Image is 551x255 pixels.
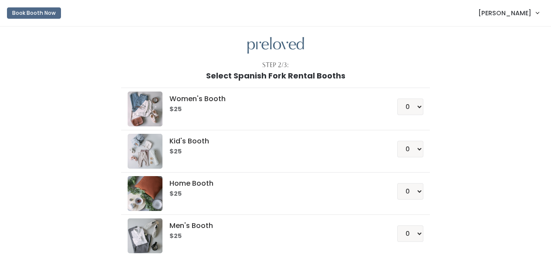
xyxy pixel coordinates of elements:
div: Step 2/3: [262,61,289,70]
img: preloved logo [247,37,304,54]
h1: Select Spanish Fork Rental Booths [206,71,345,80]
span: [PERSON_NAME] [478,8,531,18]
h5: Women's Booth [169,95,376,103]
button: Book Booth Now [7,7,61,19]
a: [PERSON_NAME] [470,3,548,22]
img: preloved logo [128,218,162,253]
img: preloved logo [128,176,162,211]
img: preloved logo [128,134,162,169]
a: Book Booth Now [7,3,61,23]
h6: $25 [169,233,376,240]
h6: $25 [169,190,376,197]
h5: Kid's Booth [169,137,376,145]
h6: $25 [169,148,376,155]
h5: Home Booth [169,180,376,187]
img: preloved logo [128,92,162,126]
h6: $25 [169,106,376,113]
h5: Men's Booth [169,222,376,230]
